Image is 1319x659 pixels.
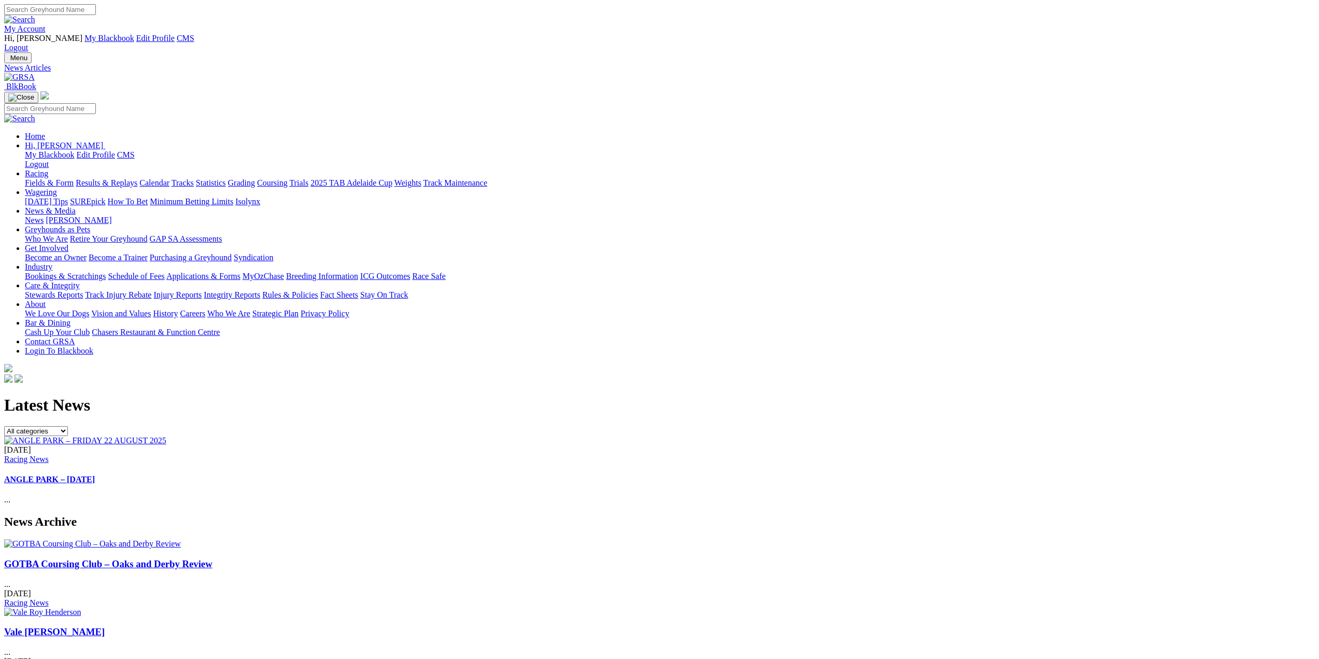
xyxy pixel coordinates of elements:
div: News & Media [25,216,1315,225]
div: ... [4,445,1315,505]
a: Grading [228,178,255,187]
a: History [153,309,178,318]
a: MyOzChase [243,272,284,281]
a: About [25,300,46,309]
div: Hi, [PERSON_NAME] [25,150,1315,169]
a: GOTBA Coursing Club – Oaks and Derby Review [4,558,212,569]
a: CMS [177,34,194,43]
img: Vale Roy Henderson [4,608,81,617]
button: Toggle navigation [4,52,32,63]
img: logo-grsa-white.png [4,364,12,372]
a: How To Bet [108,197,148,206]
a: ICG Outcomes [360,272,410,281]
a: Race Safe [412,272,445,281]
a: Home [25,132,45,141]
a: Track Maintenance [423,178,487,187]
div: Greyhounds as Pets [25,234,1315,244]
a: Get Involved [25,244,68,253]
span: BlkBook [6,82,36,91]
a: SUREpick [70,197,105,206]
img: logo-grsa-white.png [40,91,49,100]
a: Stewards Reports [25,290,83,299]
a: Greyhounds as Pets [25,225,90,234]
a: We Love Our Dogs [25,309,89,318]
a: Who We Are [25,234,68,243]
h2: News Archive [4,515,1315,529]
img: facebook.svg [4,374,12,383]
a: Syndication [234,253,273,262]
a: [PERSON_NAME] [46,216,111,225]
a: Vale [PERSON_NAME] [4,626,105,637]
a: Minimum Betting Limits [150,197,233,206]
img: ANGLE PARK – FRIDAY 22 AUGUST 2025 [4,436,166,445]
a: Bookings & Scratchings [25,272,106,281]
input: Search [4,103,96,114]
a: Schedule of Fees [108,272,164,281]
a: Trials [289,178,308,187]
img: GRSA [4,73,35,82]
span: Menu [10,54,27,62]
a: Logout [25,160,49,169]
a: Logout [4,43,28,52]
a: News & Media [25,206,76,215]
button: Toggle navigation [4,92,38,103]
a: Weights [394,178,421,187]
div: About [25,309,1315,318]
div: Care & Integrity [25,290,1315,300]
a: Fields & Form [25,178,74,187]
a: Chasers Restaurant & Function Centre [92,328,220,336]
a: Strategic Plan [252,309,299,318]
span: [DATE] [4,445,31,454]
a: Become a Trainer [89,253,148,262]
a: Who We Are [207,309,250,318]
div: Get Involved [25,253,1315,262]
span: Hi, [PERSON_NAME] [4,34,82,43]
a: Wagering [25,188,57,197]
a: Injury Reports [153,290,202,299]
a: [DATE] Tips [25,197,68,206]
div: Bar & Dining [25,328,1315,337]
a: Fact Sheets [320,290,358,299]
a: My Blackbook [84,34,134,43]
a: Care & Integrity [25,281,80,290]
a: Login To Blackbook [25,346,93,355]
a: News [25,216,44,225]
a: BlkBook [4,82,36,91]
a: Industry [25,262,52,271]
a: News Articles [4,63,1315,73]
a: Isolynx [235,197,260,206]
div: My Account [4,34,1315,52]
a: Careers [180,309,205,318]
span: [DATE] [4,589,31,598]
a: Calendar [139,178,169,187]
a: Racing News [4,598,49,607]
a: 2025 TAB Adelaide Cup [310,178,392,187]
a: CMS [117,150,135,159]
a: Vision and Values [91,309,151,318]
a: Hi, [PERSON_NAME] [25,141,105,150]
a: GAP SA Assessments [150,234,222,243]
a: Cash Up Your Club [25,328,90,336]
a: Rules & Policies [262,290,318,299]
a: Bar & Dining [25,318,70,327]
a: My Account [4,24,46,33]
a: Edit Profile [136,34,175,43]
a: Integrity Reports [204,290,260,299]
a: Statistics [196,178,226,187]
a: Stay On Track [360,290,408,299]
img: twitter.svg [15,374,23,383]
a: Coursing [257,178,288,187]
img: GOTBA Coursing Club – Oaks and Derby Review [4,539,181,549]
a: Become an Owner [25,253,87,262]
span: Hi, [PERSON_NAME] [25,141,103,150]
a: ANGLE PARK – [DATE] [4,475,95,484]
a: Breeding Information [286,272,358,281]
a: Racing News [4,455,49,464]
div: Industry [25,272,1315,281]
div: Wagering [25,197,1315,206]
a: Results & Replays [76,178,137,187]
img: Search [4,15,35,24]
a: My Blackbook [25,150,75,159]
a: Racing [25,169,48,178]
